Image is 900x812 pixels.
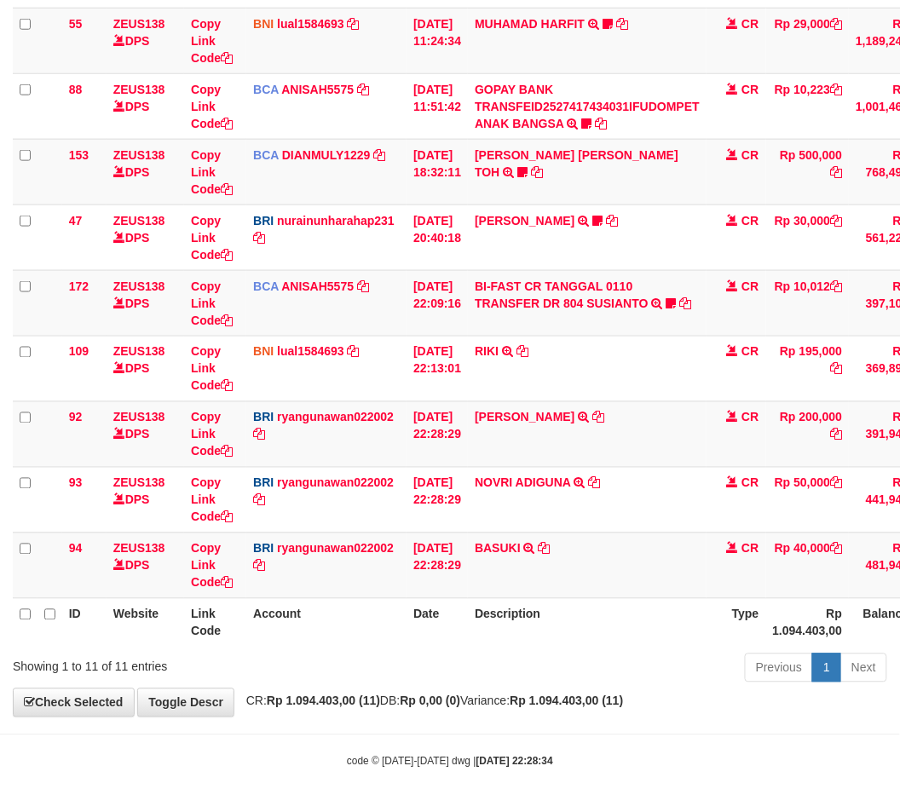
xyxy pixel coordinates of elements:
a: Copy GOPAY BANK TRANSFEID2527417434031IFUDOMPET ANAK BANGSA to clipboard [595,117,607,130]
span: 153 [69,148,89,162]
span: BCA [253,148,279,162]
a: Copy Rp 200,000 to clipboard [830,428,842,441]
a: Copy Rp 500,000 to clipboard [830,165,842,179]
a: Toggle Descr [137,688,234,717]
span: 55 [69,17,83,31]
a: Copy Link Code [191,542,233,590]
a: BASUKI [475,542,521,556]
span: 47 [69,214,83,227]
a: Copy Rp 30,000 to clipboard [830,214,842,227]
td: DPS [107,8,184,73]
td: [DATE] 22:13:01 [407,336,468,401]
a: Copy lual1584693 to clipboard [348,17,360,31]
a: NOVRI ADIGUNA [475,476,571,490]
a: [PERSON_NAME] [475,411,574,424]
span: CR [741,476,759,490]
a: ZEUS138 [113,17,165,31]
strong: Rp 0,00 (0) [401,694,461,708]
span: 92 [69,411,83,424]
a: ZEUS138 [113,476,165,490]
span: CR [741,542,759,556]
a: Copy Link Code [191,214,233,262]
a: Copy Link Code [191,83,233,130]
a: Check Selected [13,688,135,717]
span: 172 [69,279,89,293]
a: ZEUS138 [113,345,165,359]
td: [DATE] 18:32:11 [407,139,468,204]
a: ryangunawan022002 [277,476,394,490]
span: BRI [253,542,274,556]
td: Rp 10,012 [766,270,850,336]
td: Rp 30,000 [766,204,850,270]
a: lual1584693 [277,345,344,359]
small: code © [DATE]-[DATE] dwg | [347,756,553,768]
span: 109 [69,345,89,359]
a: Copy Link Code [191,476,233,524]
a: Copy Link Code [191,17,233,65]
a: Copy Rp 195,000 to clipboard [830,362,842,376]
td: DPS [107,139,184,204]
a: Copy Link Code [191,345,233,393]
a: ANISAH5575 [281,279,354,293]
a: [PERSON_NAME] [475,214,574,227]
td: Rp 200,000 [766,401,850,467]
div: Showing 1 to 11 of 11 entries [13,652,362,676]
a: Copy lual1584693 to clipboard [348,345,360,359]
a: Copy ryangunawan022002 to clipboard [253,559,265,573]
a: Copy Rp 29,000 to clipboard [830,17,842,31]
th: Description [468,598,707,647]
span: CR [741,83,759,96]
strong: Rp 1.094.403,00 (11) [510,694,623,708]
th: Account [246,598,407,647]
td: Rp 40,000 [766,533,850,598]
a: ZEUS138 [113,214,165,227]
td: Rp 500,000 [766,139,850,204]
td: Rp 195,000 [766,336,850,401]
th: ID [62,598,107,647]
span: 93 [69,476,83,490]
a: Copy ANISAH5575 to clipboard [357,83,369,96]
a: ZEUS138 [113,411,165,424]
a: lual1584693 [277,17,344,31]
td: DPS [107,533,184,598]
a: [PERSON_NAME] [PERSON_NAME] TOH [475,148,678,179]
a: Copy Link Code [191,148,233,196]
td: DPS [107,336,184,401]
td: [DATE] 20:40:18 [407,204,468,270]
span: CR [741,214,759,227]
a: ZEUS138 [113,83,165,96]
a: 1 [812,654,841,682]
td: [DATE] 11:51:42 [407,73,468,139]
td: [DATE] 11:24:34 [407,8,468,73]
span: CR: DB: Variance: [238,694,624,708]
a: Copy MUHAMAD HARFIT to clipboard [616,17,628,31]
td: [DATE] 22:28:29 [407,401,468,467]
span: BNI [253,17,274,31]
a: Copy Link Code [191,279,233,327]
a: Copy ryangunawan022002 to clipboard [253,428,265,441]
a: Copy BASUKI to clipboard [539,542,551,556]
span: BCA [253,279,279,293]
a: Copy nurainunharahap231 to clipboard [253,231,265,245]
a: MUHAMAD HARFIT [475,17,585,31]
a: Copy RIKI to clipboard [516,345,528,359]
a: Copy ANISAH5575 to clipboard [357,279,369,293]
td: Rp 29,000 [766,8,850,73]
a: Copy DIANMULY1229 to clipboard [374,148,386,162]
a: Copy BI-FAST CR TANGGAL 0110 TRANSFER DR 804 SUSIANTO to clipboard [679,297,691,310]
td: DPS [107,467,184,533]
span: BRI [253,214,274,227]
a: Copy DEDY SETIAWAN to clipboard [593,411,605,424]
td: DPS [107,401,184,467]
a: Copy Link Code [191,411,233,458]
a: Previous [745,654,813,682]
td: Rp 10,223 [766,73,850,139]
span: BCA [253,83,279,96]
strong: Rp 1.094.403,00 (11) [267,694,380,708]
td: DPS [107,270,184,336]
a: BI-FAST CR TANGGAL 0110 TRANSFER DR 804 SUSIANTO [475,279,649,310]
span: CR [741,279,759,293]
a: GOPAY BANK TRANSFEID2527417434031IFUDOMPET ANAK BANGSA [475,83,700,130]
span: CR [741,411,759,424]
span: 94 [69,542,83,556]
